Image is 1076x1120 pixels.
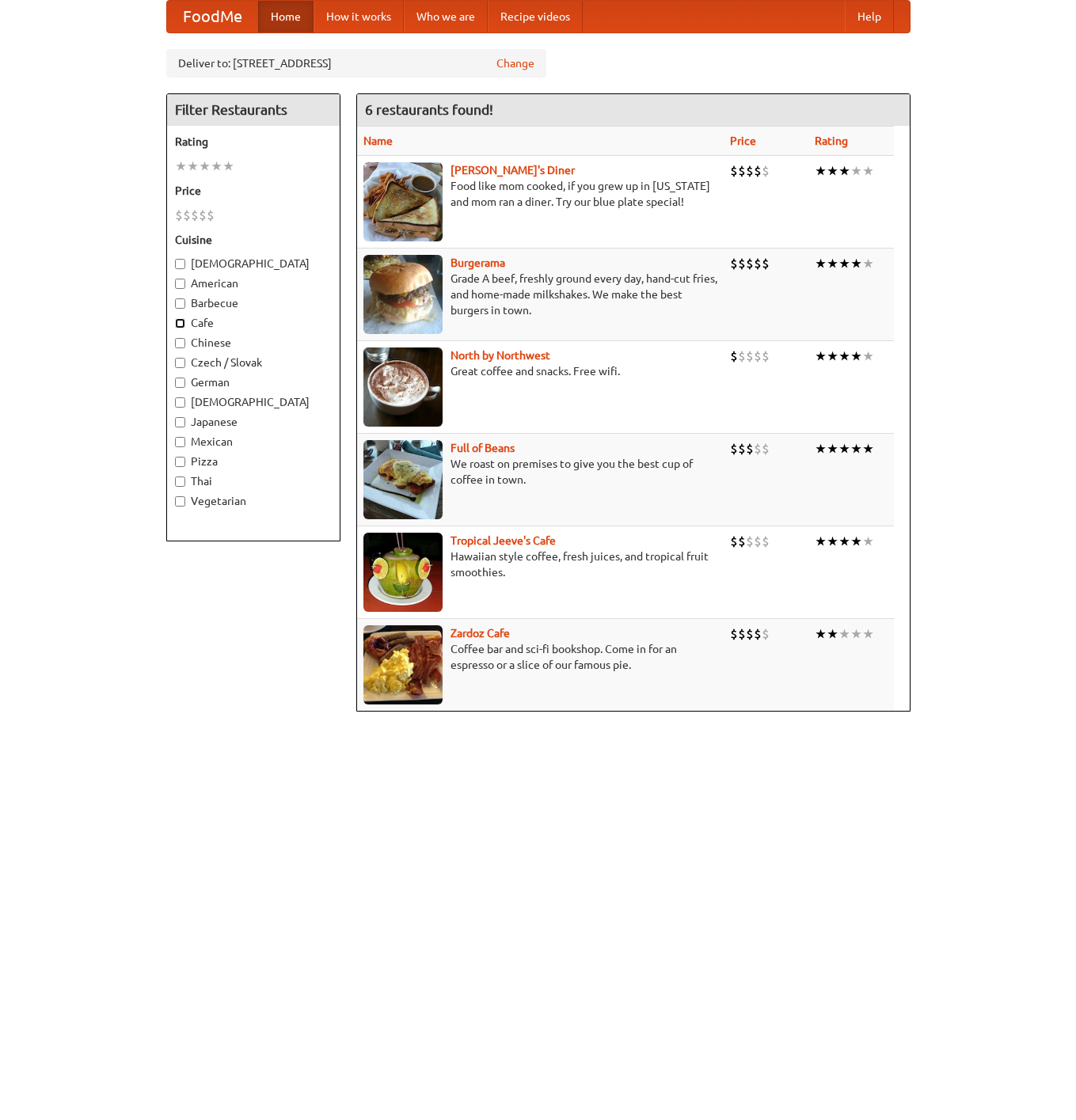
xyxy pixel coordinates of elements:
[762,347,770,365] li: $
[827,625,838,643] li: ★
[199,158,211,175] li: ★
[175,158,187,175] li: ★
[738,533,746,550] li: $
[862,440,874,457] li: ★
[363,440,443,519] img: beans.jpg
[754,162,762,180] li: $
[850,162,862,180] li: ★
[730,135,756,147] a: Price
[175,397,185,408] input: [DEMOGRAPHIC_DATA]
[363,641,717,673] p: Coffee bar and sci-fi bookshop. Come in for an espresso or a slice of our famous pie.
[175,315,332,331] label: Cafe
[762,162,770,180] li: $
[762,440,770,457] li: $
[175,454,332,469] label: Pizza
[175,378,185,388] input: German
[175,298,185,309] input: Barbecue
[363,456,717,488] p: We roast on premises to give you the best cup of coffee in town.
[738,347,746,365] li: $
[175,434,332,450] label: Mexican
[815,625,827,643] li: ★
[363,625,443,704] img: zardoz.jpg
[815,347,827,365] li: ★
[730,440,738,457] li: $
[363,162,443,241] img: sallys.jpg
[451,164,575,177] a: [PERSON_NAME]'s Diner
[862,347,874,365] li: ★
[175,275,332,291] label: American
[838,625,850,643] li: ★
[404,1,488,32] a: Who we are
[175,457,185,467] input: Pizza
[862,625,874,643] li: ★
[838,440,850,457] li: ★
[754,625,762,643] li: $
[175,134,332,150] h5: Rating
[175,394,332,410] label: [DEMOGRAPHIC_DATA]
[175,473,332,489] label: Thai
[815,135,848,147] a: Rating
[451,534,556,547] a: Tropical Jeeve's Cafe
[754,255,762,272] li: $
[191,207,199,224] li: $
[207,207,215,224] li: $
[175,256,332,271] label: [DEMOGRAPHIC_DATA]
[187,158,199,175] li: ★
[862,162,874,180] li: ★
[850,255,862,272] li: ★
[488,1,583,32] a: Recipe videos
[451,349,550,362] a: North by Northwest
[738,162,746,180] li: $
[175,295,332,311] label: Barbecue
[175,493,332,509] label: Vegetarian
[363,178,717,210] p: Food like mom cooked, if you grew up in [US_STATE] and mom ran a diner. Try our blue plate special!
[496,55,534,71] a: Change
[175,338,185,348] input: Chinese
[845,1,894,32] a: Help
[365,102,493,117] ng-pluralize: 6 restaurants found!
[815,533,827,550] li: ★
[754,440,762,457] li: $
[850,347,862,365] li: ★
[862,255,874,272] li: ★
[175,279,185,289] input: American
[815,255,827,272] li: ★
[862,533,874,550] li: ★
[314,1,404,32] a: How it works
[175,437,185,447] input: Mexican
[451,627,510,640] b: Zardoz Cafe
[738,255,746,272] li: $
[363,347,443,427] img: north.jpg
[175,318,185,328] input: Cafe
[175,414,332,430] label: Japanese
[166,49,546,78] div: Deliver to: [STREET_ADDRESS]
[850,440,862,457] li: ★
[838,255,850,272] li: ★
[762,625,770,643] li: $
[746,625,754,643] li: $
[175,259,185,269] input: [DEMOGRAPHIC_DATA]
[730,255,738,272] li: $
[730,162,738,180] li: $
[258,1,314,32] a: Home
[738,625,746,643] li: $
[746,162,754,180] li: $
[167,94,340,126] h4: Filter Restaurants
[754,347,762,365] li: $
[199,207,207,224] li: $
[363,271,717,318] p: Grade A beef, freshly ground every day, hand-cut fries, and home-made milkshakes. We make the bes...
[850,533,862,550] li: ★
[211,158,222,175] li: ★
[838,533,850,550] li: ★
[175,335,332,351] label: Chinese
[222,158,234,175] li: ★
[827,533,838,550] li: ★
[451,442,515,454] a: Full of Beans
[363,533,443,612] img: jeeves.jpg
[827,440,838,457] li: ★
[762,533,770,550] li: $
